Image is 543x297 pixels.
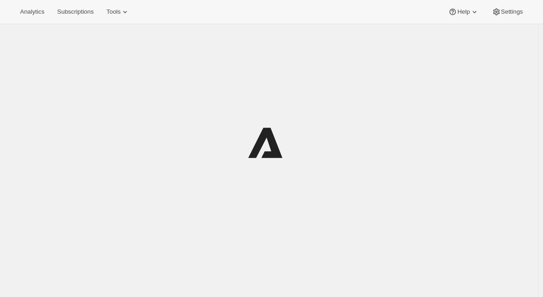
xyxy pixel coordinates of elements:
span: Settings [501,8,523,15]
button: Analytics [15,5,50,18]
span: Subscriptions [57,8,94,15]
button: Subscriptions [52,5,99,18]
button: Settings [486,5,528,18]
button: Tools [101,5,135,18]
span: Analytics [20,8,44,15]
span: Tools [106,8,120,15]
button: Help [443,5,484,18]
span: Help [457,8,470,15]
